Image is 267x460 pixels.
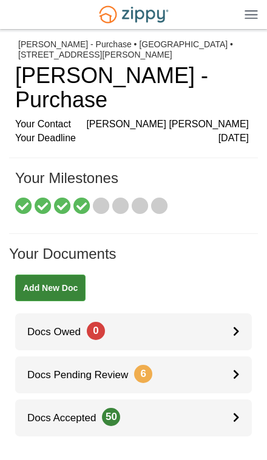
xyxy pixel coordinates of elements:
span: 6 [134,365,152,383]
h1: Your Milestones [15,170,249,198]
div: [PERSON_NAME] - Purchase • [GEOGRAPHIC_DATA] • [STREET_ADDRESS][PERSON_NAME] [18,39,249,60]
a: Docs Accepted50 [15,399,252,436]
h1: [PERSON_NAME] - Purchase [15,64,249,112]
span: [DATE] [218,132,249,145]
h1: Your Documents [9,246,258,274]
a: Docs Pending Review6 [15,356,252,393]
span: Docs Accepted [15,412,120,424]
span: [PERSON_NAME] [PERSON_NAME] [86,118,249,132]
a: Docs Owed0 [15,313,252,350]
div: Your Contact [15,118,249,132]
div: Your Deadline [15,132,249,145]
span: Docs Owed [15,326,105,338]
img: Mobile Dropdown Menu [245,10,258,19]
a: Add New Doc [15,275,86,301]
span: 0 [87,322,105,340]
span: Docs Pending Review [15,369,152,381]
span: 50 [102,408,120,426]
